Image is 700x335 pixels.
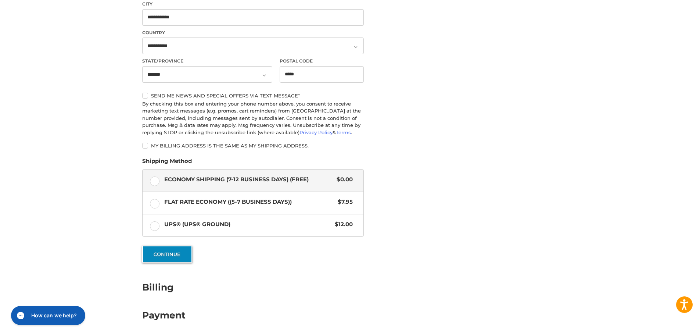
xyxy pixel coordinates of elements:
label: My billing address is the same as my shipping address. [142,143,364,149]
span: $12.00 [331,220,353,229]
span: Economy Shipping (7-12 Business Days) (Free) [164,175,333,184]
span: $0.00 [333,175,353,184]
div: By checking this box and entering your phone number above, you consent to receive marketing text ... [142,100,364,136]
h2: Billing [142,282,185,293]
a: Terms [336,129,351,135]
label: State/Province [142,58,272,64]
label: Send me news and special offers via text message* [142,93,364,99]
span: Flat Rate Economy ((5-7 Business Days)) [164,198,334,206]
label: Postal Code [280,58,364,64]
label: Country [142,29,364,36]
label: City [142,1,364,7]
h2: Payment [142,310,186,321]
span: $7.95 [334,198,353,206]
button: Continue [142,246,192,263]
span: UPS® (UPS® Ground) [164,220,331,229]
iframe: Gorgias live chat messenger [7,303,87,328]
a: Privacy Policy [299,129,333,135]
legend: Shipping Method [142,157,192,169]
